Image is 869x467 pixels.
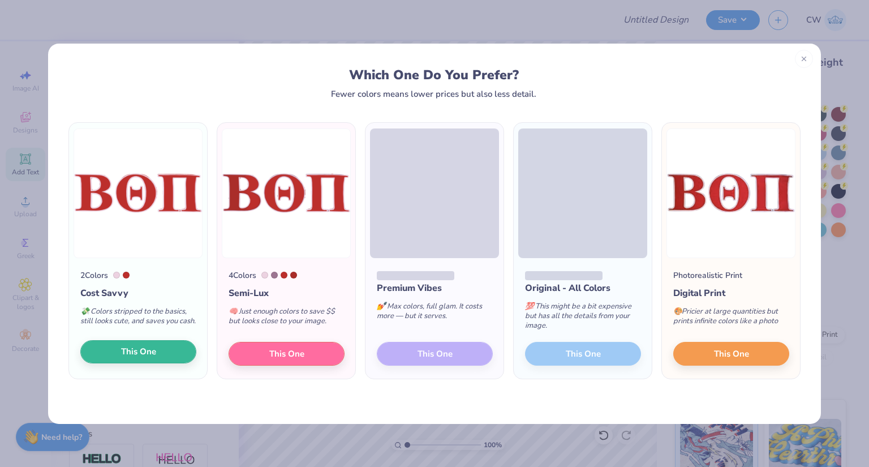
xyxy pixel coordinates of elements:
[290,272,297,279] div: 7627 C
[121,345,156,358] span: This One
[331,89,536,98] div: Fewer colors means lower prices but also less detail.
[80,286,196,300] div: Cost Savvy
[229,342,345,366] button: This One
[269,347,304,360] span: This One
[123,272,130,279] div: 7620 C
[377,281,493,295] div: Premium Vibes
[261,272,268,279] div: 670 C
[673,300,789,337] div: Pricier at large quantities but prints infinite colors like a photo
[80,306,89,316] span: 💸
[714,347,749,360] span: This One
[74,128,203,258] img: 2 color option
[525,281,641,295] div: Original - All Colors
[673,269,742,281] div: Photorealistic Print
[222,128,351,258] img: 4 color option
[80,300,196,337] div: Colors stripped to the basics, still looks cute, and saves you cash.
[377,295,493,332] div: Max colors, full glam. It costs more — but it serves.
[80,269,108,281] div: 2 Colors
[673,342,789,366] button: This One
[79,67,789,83] div: Which One Do You Prefer?
[271,272,278,279] div: 5145 C
[281,272,287,279] div: 7620 C
[229,306,238,316] span: 🧠
[80,340,196,364] button: This One
[377,301,386,311] span: 💅
[673,286,789,300] div: Digital Print
[673,306,682,316] span: 🎨
[229,286,345,300] div: Semi-Lux
[525,295,641,342] div: This might be a bit expensive but has all the details from your image.
[525,301,534,311] span: 💯
[229,300,345,337] div: Just enough colors to save $$ but looks close to your image.
[666,128,795,258] img: Photorealistic preview
[113,272,120,279] div: 670 C
[229,269,256,281] div: 4 Colors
